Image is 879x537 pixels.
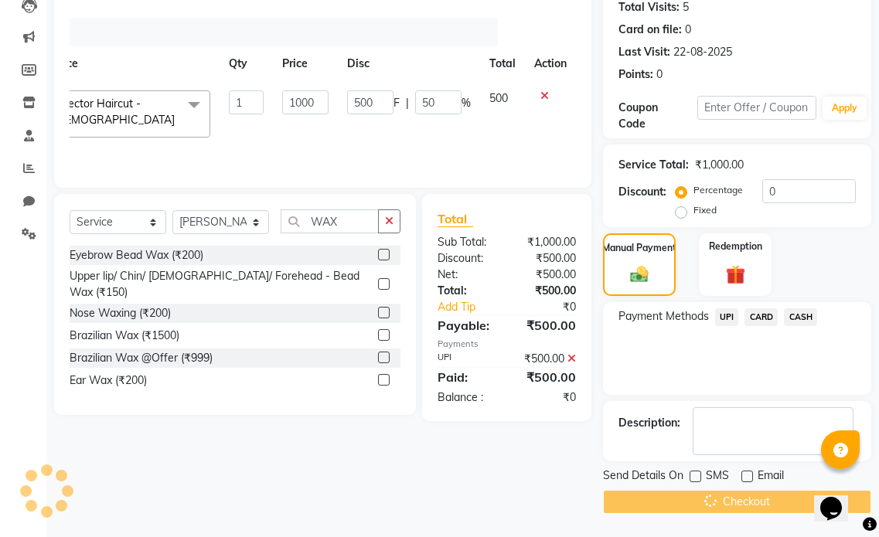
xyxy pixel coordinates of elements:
[426,389,506,406] div: Balance :
[426,299,520,315] a: Add Tip
[338,46,480,81] th: Disc
[697,96,816,120] input: Enter Offer / Coupon Code
[656,66,663,83] div: 0
[525,46,576,81] th: Action
[406,95,409,111] span: |
[426,351,506,367] div: UPI
[426,316,506,335] div: Payable:
[720,263,751,287] img: _gift.svg
[506,316,587,335] div: ₹500.00
[602,241,676,255] label: Manual Payment
[744,308,778,326] span: CARD
[603,467,683,487] span: Send Details On
[625,264,654,285] img: _cash.svg
[426,250,506,267] div: Discount:
[70,350,213,366] div: Brazilian Wax @Offer (₹999)
[618,66,653,83] div: Points:
[685,22,691,38] div: 0
[618,157,689,173] div: Service Total:
[426,234,506,250] div: Sub Total:
[426,368,506,386] div: Paid:
[54,97,175,127] span: Director Haircut - [DEMOGRAPHIC_DATA]
[693,183,743,197] label: Percentage
[394,95,400,111] span: F
[823,97,867,120] button: Apply
[506,368,587,386] div: ₹500.00
[618,44,670,60] div: Last Visit:
[618,308,709,325] span: Payment Methods
[175,113,182,127] a: x
[618,100,697,132] div: Coupon Code
[426,283,506,299] div: Total:
[70,268,372,301] div: Upper lip/ Chin/ [DEMOGRAPHIC_DATA]/ Forehead - Bead Wax (₹150)
[715,308,739,326] span: UPI
[70,372,147,389] div: Ear Wax (₹200)
[281,209,379,233] input: Search or Scan
[438,211,473,227] span: Total
[618,22,682,38] div: Card on file:
[673,44,732,60] div: 22-08-2025
[693,203,717,217] label: Fixed
[814,475,864,522] iframe: chat widget
[70,247,203,263] div: Eyebrow Bead Wax (₹200)
[506,283,587,299] div: ₹500.00
[758,467,784,487] span: Email
[462,95,471,111] span: %
[506,267,587,283] div: ₹500.00
[506,250,587,267] div: ₹500.00
[438,338,576,351] div: Payments
[695,157,744,173] div: ₹1,000.00
[426,267,506,283] div: Net:
[273,46,338,81] th: Price
[618,184,666,200] div: Discount:
[506,389,587,406] div: ₹0
[709,240,762,253] label: Redemption
[784,308,817,326] span: CASH
[70,305,171,321] div: Nose Waxing (₹200)
[70,328,179,344] div: Brazilian Wax (₹1500)
[220,46,273,81] th: Qty
[618,415,680,431] div: Description:
[706,467,729,487] span: SMS
[480,46,525,81] th: Total
[31,46,220,81] th: Service
[506,234,587,250] div: ₹1,000.00
[489,91,508,105] span: 500
[520,299,588,315] div: ₹0
[506,351,587,367] div: ₹500.00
